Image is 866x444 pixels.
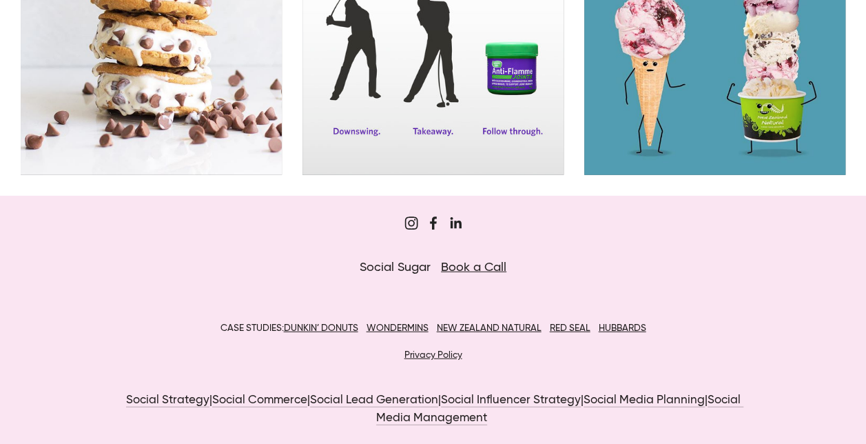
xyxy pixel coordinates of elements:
[404,216,418,230] a: Sugar&Partners
[126,394,209,407] a: Social Strategy
[599,323,646,333] a: HUBBARDS
[310,394,438,407] a: Social Lead Generation
[119,320,748,338] p: CASE STUDIES:
[367,323,429,333] a: WONDERMINS
[441,261,506,274] a: Book a Call
[284,323,358,333] a: DUNKIN’ DONUTS
[426,216,440,230] a: Sugar Digi
[449,216,462,230] a: Jordan Eley
[376,394,743,425] a: Social Media Management
[404,350,462,360] a: Privacy Policy
[360,261,431,274] span: Social Sugar
[550,323,590,333] a: RED SEAL
[584,394,705,407] a: Social Media Planning
[212,394,307,407] a: Social Commerce
[119,392,748,427] p: | | | | |
[437,323,542,333] a: NEW ZEALAND NATURAL
[441,394,581,407] a: Social Influencer Strategy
